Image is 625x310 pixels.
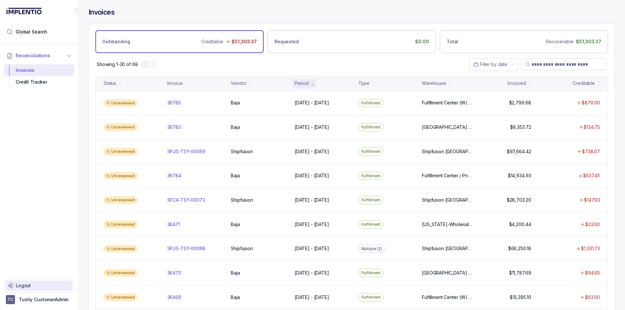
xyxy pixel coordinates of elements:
[422,172,473,179] p: Fulfillment Center / Primary
[231,270,240,276] p: Baja
[473,61,507,68] search: Date Range Picker
[167,80,183,87] div: Invoice
[167,197,205,203] p: SFCA-TSY-00073
[422,197,473,203] p: Shipfusion [GEOGRAPHIC_DATA]
[295,294,329,301] p: [DATE] - [DATE]
[361,246,382,252] p: Multiple (2)
[231,197,253,203] p: Shipfusion
[167,221,180,228] p: 36471
[361,100,381,106] p: Fulfillment
[274,38,299,45] p: Requested
[585,221,600,228] p: $33.00
[510,124,531,130] p: $9,353.72
[4,48,74,63] button: Reconciliations
[104,172,137,180] div: Unreviewed
[231,100,240,106] p: Baja
[508,172,531,179] p: $14,934.93
[104,99,137,107] div: Unreviewed
[167,100,181,106] p: 36785
[104,245,137,253] div: Unreviewed
[422,100,473,106] p: Fulfillment Center (W) / Wholesale, Fulfillment Center / Primary
[295,148,329,155] p: [DATE] - [DATE]
[89,8,115,17] h4: Invoices
[509,221,531,228] p: $4,200.44
[104,123,137,131] div: Unreviewed
[295,197,329,203] p: [DATE] - [DATE]
[104,148,137,155] div: Unreviewed
[585,270,600,276] p: $94.65
[167,148,205,155] p: SFUS-TSY-00069
[573,80,595,87] div: Creditable
[422,294,473,301] p: Fulfillment Center (W) / Wholesale, Fulfillment Center / Primary
[6,295,15,304] span: User initials
[104,293,137,301] div: Unreviewed
[167,172,181,179] p: 36784
[104,221,137,228] div: Unreviewed
[583,172,600,179] p: $637.45
[584,124,600,130] p: $134.75
[295,80,309,87] div: Period
[16,29,47,35] span: Global Search
[295,270,329,276] p: [DATE] - [DATE]
[231,148,253,155] p: Shipfusion
[231,245,253,252] p: Shipfusion
[361,197,381,203] p: Fulfillment
[167,270,181,276] p: 36470
[584,197,600,203] p: $147.93
[361,124,381,130] p: Fulfillment
[361,148,381,155] p: Fulfillment
[102,38,130,45] p: Outstanding
[16,52,50,59] span: Reconciliations
[358,80,369,87] div: Type
[585,294,600,301] p: $63.00
[508,245,531,252] p: $66,250.18
[361,270,381,276] p: Fulfillment
[422,270,473,276] p: [GEOGRAPHIC_DATA] [GEOGRAPHIC_DATA] / [US_STATE]
[231,221,240,228] p: Baja
[295,124,329,130] p: [DATE] - [DATE]
[9,64,69,76] div: Invoices
[447,38,458,45] p: Total
[415,38,429,45] p: $0.00
[576,38,601,45] p: $51,303.37
[74,7,82,15] div: Collapse Icon
[295,245,329,252] p: [DATE] - [DATE]
[509,270,531,276] p: $11,787.69
[507,80,526,87] div: Invoiced
[167,245,205,252] p: SFUS-TSY-00068
[295,221,329,228] p: [DATE] - [DATE]
[546,38,573,45] p: Recoverable
[97,61,138,68] div: Remaining page entries
[361,294,381,301] p: Fulfillment
[422,80,446,87] div: Warehouse
[231,38,257,45] p: $51,303.37
[104,269,137,277] div: Unreviewed
[509,100,531,106] p: $2,799.68
[16,282,70,289] p: Logout
[19,296,69,303] p: Tushy CustomerAdmin
[422,221,473,228] p: [US_STATE]-Wholesale / [US_STATE]-Wholesale
[231,80,246,87] div: Vendor
[480,61,507,67] span: Filter by date
[231,294,240,301] p: Baja
[507,148,531,155] p: $97,664.42
[510,294,531,301] p: $13,395.10
[97,61,138,68] p: Showing 1-30 of 68
[104,196,137,204] div: Unreviewed
[167,124,181,130] p: 36783
[361,173,381,179] p: Fulfillment
[582,100,600,106] p: $870.00
[361,221,381,228] p: Fulfillment
[507,197,531,203] p: $28,703.20
[201,38,223,45] p: Creditable
[581,245,600,252] p: $1,331.73
[149,61,156,68] button: Next Page
[582,148,600,155] p: $738.07
[469,58,518,71] button: Date Range Picker
[6,295,72,304] button: User initialsTushy CustomerAdmin
[231,124,240,130] p: Baja
[4,63,74,89] div: Reconciliations
[295,172,329,179] p: [DATE] - [DATE]
[104,80,116,87] div: Status
[422,148,473,155] p: Shipfusion [GEOGRAPHIC_DATA], Shipfusion [GEOGRAPHIC_DATA]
